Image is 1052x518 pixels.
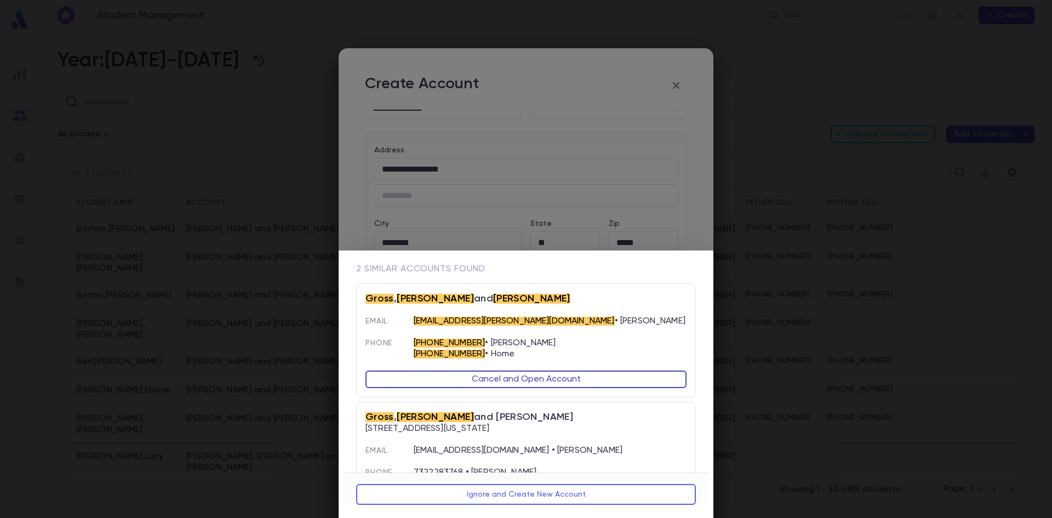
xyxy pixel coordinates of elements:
[414,338,556,349] p: • [PERSON_NAME]
[356,484,696,505] button: Ignore and Create New Account
[414,445,622,456] p: [EMAIL_ADDRESS][DOMAIN_NAME] • [PERSON_NAME]
[365,339,405,348] span: Phone
[365,293,570,305] span: , and
[365,423,687,434] p: [STREET_ADDRESS][US_STATE]
[493,294,570,304] mark: [PERSON_NAME]
[365,411,573,423] span: , and [PERSON_NAME]
[414,316,685,327] p: • [PERSON_NAME]
[414,317,615,326] mark: [EMAIL_ADDRESS][PERSON_NAME][DOMAIN_NAME]
[365,317,405,326] span: Email
[365,412,394,422] mark: Gross
[397,412,474,422] mark: [PERSON_NAME]
[414,349,514,360] p: • Home
[414,339,485,348] mark: [PHONE_NUMBER]
[397,294,474,304] mark: [PERSON_NAME]
[365,446,405,455] span: Email
[414,467,536,478] p: 7322283768 • [PERSON_NAME]
[356,265,485,274] span: 2 similar accounts found
[365,294,394,304] mark: Gross
[365,468,405,477] span: Phone
[414,350,485,358] mark: [PHONE_NUMBER]
[365,371,687,388] button: Cancel and Open Account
